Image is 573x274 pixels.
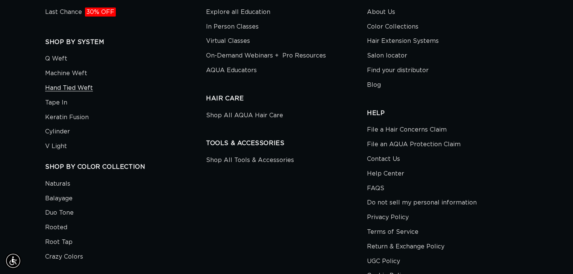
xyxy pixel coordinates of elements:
[45,220,67,235] a: Rooted
[45,191,73,206] a: Balayage
[367,254,400,269] a: UGC Policy
[367,109,528,117] h2: HELP
[367,48,407,63] a: Salon locator
[45,110,89,125] a: Keratin Fusion
[45,81,93,95] a: Hand Tied Weft
[45,53,67,66] a: Q Weft
[367,167,404,181] a: Help Center
[45,124,70,139] a: Cylinder
[367,225,418,239] a: Terms of Service
[367,152,400,167] a: Contact Us
[206,110,283,123] a: Shop All AQUA Hair Care
[367,137,461,152] a: File an AQUA Protection Claim
[45,66,87,81] a: Machine Weft
[206,95,367,103] h2: HAIR CARE
[45,95,67,110] a: Tape In
[206,48,326,63] a: On-Demand Webinars + Pro Resources
[45,250,83,264] a: Crazy Colors
[5,253,21,269] div: Accessibility Menu
[367,239,444,254] a: Return & Exchange Policy
[45,139,67,154] a: V Light
[45,235,73,250] a: Root Tap
[367,63,429,78] a: Find your distributor
[367,20,418,34] a: Color Collections
[367,210,409,225] a: Privacy Policy
[45,38,206,46] h2: SHOP BY SYSTEM
[45,163,206,171] h2: SHOP BY COLOR COLLECTION
[367,124,447,137] a: File a Hair Concerns Claim
[206,155,294,168] a: Shop All Tools & Accessories
[45,179,70,191] a: Naturals
[206,63,257,78] a: AQUA Educators
[45,7,116,20] a: Last Chance30% OFF
[367,34,439,48] a: Hair Extension Systems
[45,206,74,220] a: Duo Tone
[367,7,395,20] a: About Us
[367,78,381,92] a: Blog
[85,8,116,17] span: 30% OFF
[206,7,270,20] a: Explore all Education
[367,195,477,210] a: Do not sell my personal information
[535,238,573,274] iframe: Chat Widget
[206,139,367,147] h2: TOOLS & ACCESSORIES
[206,20,259,34] a: In Person Classes
[367,181,384,196] a: FAQS
[206,34,250,48] a: Virtual Classes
